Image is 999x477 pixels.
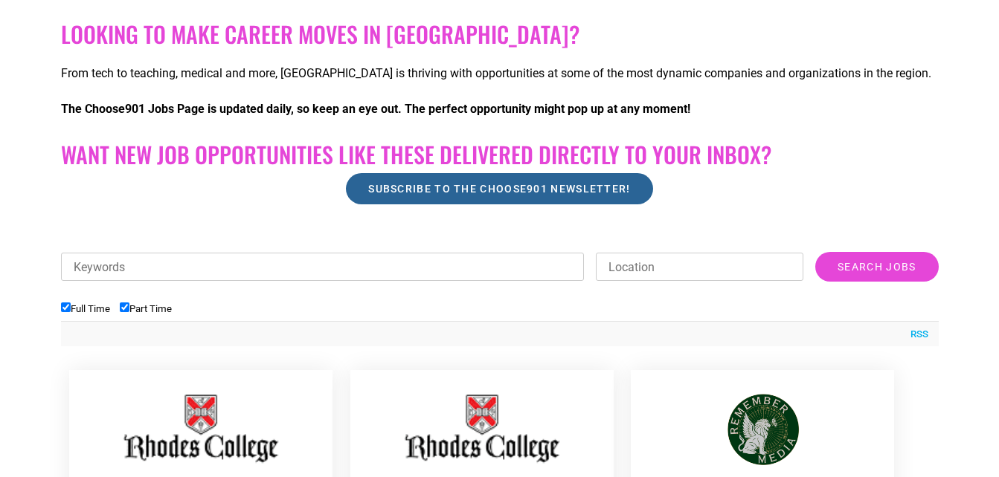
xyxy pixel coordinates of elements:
[346,173,652,204] a: Subscribe to the Choose901 newsletter!
[596,253,803,281] input: Location
[61,102,690,116] strong: The Choose901 Jobs Page is updated daily, so keep an eye out. The perfect opportunity might pop u...
[61,253,585,281] input: Keywords
[61,65,939,82] p: From tech to teaching, medical and more, [GEOGRAPHIC_DATA] is thriving with opportunities at some...
[61,21,939,48] h2: Looking to make career moves in [GEOGRAPHIC_DATA]?
[61,302,71,312] input: Full Time
[61,141,939,168] h2: Want New Job Opportunities like these Delivered Directly to your Inbox?
[120,303,172,314] label: Part Time
[120,302,129,312] input: Part Time
[903,327,928,342] a: RSS
[368,184,630,194] span: Subscribe to the Choose901 newsletter!
[815,252,938,282] input: Search Jobs
[61,303,110,314] label: Full Time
